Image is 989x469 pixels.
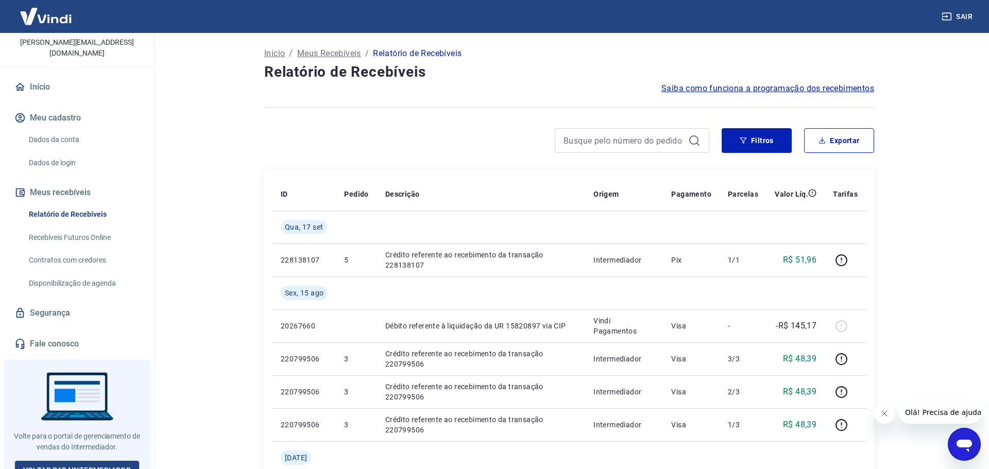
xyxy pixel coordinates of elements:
[289,47,293,60] p: /
[281,387,328,397] p: 220799506
[25,273,142,294] a: Disponibilização de agenda
[385,414,577,435] p: Crédito referente ao recebimento da transação 220799506
[285,222,323,232] span: Qua, 17 set
[593,387,655,397] p: Intermediador
[344,354,368,364] p: 3
[12,333,142,355] a: Fale conosco
[593,255,655,265] p: Intermediador
[728,321,758,331] p: -
[281,255,328,265] p: 228138107
[12,1,79,32] img: Vindi
[671,420,711,430] p: Visa
[281,354,328,364] p: 220799506
[25,204,142,225] a: Relatório de Recebíveis
[281,189,288,199] p: ID
[297,47,361,60] a: Meus Recebíveis
[36,22,118,33] p: [PERSON_NAME]
[344,255,368,265] p: 5
[775,189,808,199] p: Valor Líq.
[804,128,874,153] button: Exportar
[899,401,981,424] iframe: Mensagem da empresa
[25,129,142,150] a: Dados da conta
[385,189,420,199] p: Descrição
[385,250,577,270] p: Crédito referente ao recebimento da transação 228138107
[671,387,711,397] p: Visa
[12,107,142,129] button: Meu cadastro
[722,128,792,153] button: Filtros
[728,420,758,430] p: 1/3
[783,254,816,266] p: R$ 51,96
[344,420,368,430] p: 3
[373,47,462,60] p: Relatório de Recebíveis
[264,62,874,82] h4: Relatório de Recebíveis
[728,354,758,364] p: 3/3
[661,82,874,95] a: Saiba como funciona a programação dos recebimentos
[264,47,285,60] a: Início
[776,320,816,332] p: -R$ 145,17
[281,420,328,430] p: 220799506
[593,420,655,430] p: Intermediador
[874,403,895,424] iframe: Fechar mensagem
[728,255,758,265] p: 1/1
[671,255,711,265] p: Pix
[593,189,619,199] p: Origem
[671,354,711,364] p: Visa
[564,133,684,148] input: Busque pelo número do pedido
[25,152,142,173] a: Dados de login
[25,227,142,248] a: Recebíveis Futuros Online
[671,189,711,199] p: Pagamento
[344,387,368,397] p: 3
[8,37,146,59] p: [PERSON_NAME][EMAIL_ADDRESS][DOMAIN_NAME]
[25,250,142,271] a: Contratos com credores
[385,381,577,402] p: Crédito referente ao recebimento da transação 220799506
[783,419,816,431] p: R$ 48,39
[12,76,142,98] a: Início
[12,181,142,204] button: Meus recebíveis
[385,321,577,331] p: Débito referente à liquidação da UR 15820897 via CIP
[285,288,323,298] span: Sex, 15 ago
[344,189,368,199] p: Pedido
[281,321,328,331] p: 20267660
[833,189,858,199] p: Tarifas
[940,7,977,26] button: Sair
[285,453,307,463] span: [DATE]
[948,428,981,461] iframe: Botão para abrir a janela de mensagens
[783,353,816,365] p: R$ 48,39
[783,386,816,398] p: R$ 48,39
[593,316,655,336] p: Vindi Pagamentos
[12,302,142,324] a: Segurança
[728,387,758,397] p: 2/3
[728,189,758,199] p: Parcelas
[385,349,577,369] p: Crédito referente ao recebimento da transação 220799506
[593,354,655,364] p: Intermediador
[671,321,711,331] p: Visa
[365,47,369,60] p: /
[6,7,87,15] span: Olá! Precisa de ajuda?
